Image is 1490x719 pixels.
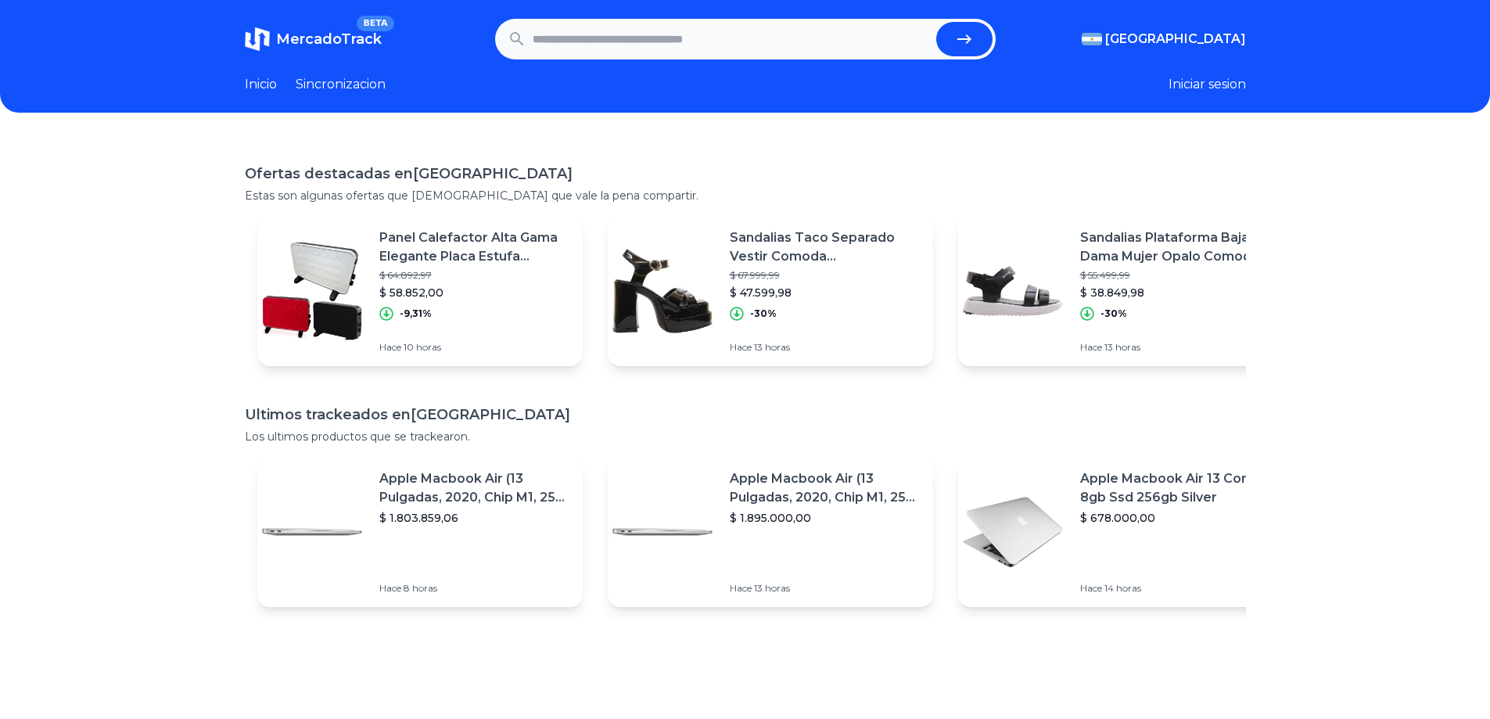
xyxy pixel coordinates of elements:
a: Featured imageSandalias Taco Separado Vestir Comoda [PERSON_NAME]$ 67.999,99$ 47.599,98-30%Hace 1... [608,216,933,366]
p: -9,31% [400,307,432,320]
a: Featured imageApple Macbook Air (13 Pulgadas, 2020, Chip M1, 256 Gb De Ssd, 8 Gb De Ram) - Plata$... [257,457,583,607]
img: Featured image [608,477,717,587]
p: Panel Calefactor Alta Gama Elegante Placa Estufa Termostato [379,228,570,266]
a: Inicio [245,75,277,94]
p: Hace 13 horas [1080,341,1271,354]
span: MercadoTrack [276,31,382,48]
a: Sincronizacion [296,75,386,94]
p: Hace 13 horas [730,341,921,354]
button: Iniciar sesion [1169,75,1246,94]
button: [GEOGRAPHIC_DATA] [1082,30,1246,49]
img: Featured image [257,477,367,587]
img: MercadoTrack [245,27,270,52]
p: Hace 13 horas [730,582,921,595]
p: $ 67.999,99 [730,269,921,282]
p: $ 38.849,98 [1080,285,1271,300]
a: Featured imageSandalias Plataforma Baja Dama Mujer Opalo Comodas Carg$ 55.499,99$ 38.849,98-30%Ha... [958,216,1284,366]
p: $ 1.895.000,00 [730,510,921,526]
a: MercadoTrackBETA [245,27,382,52]
p: -30% [750,307,777,320]
a: Featured imagePanel Calefactor Alta Gama Elegante Placa Estufa Termostato$ 64.892,97$ 58.852,00-9... [257,216,583,366]
span: BETA [357,16,393,31]
img: Featured image [958,477,1068,587]
span: [GEOGRAPHIC_DATA] [1105,30,1246,49]
p: Apple Macbook Air (13 Pulgadas, 2020, Chip M1, 256 Gb De Ssd, 8 Gb De Ram) - Plata [730,469,921,507]
h1: Ofertas destacadas en [GEOGRAPHIC_DATA] [245,163,1246,185]
p: Hace 10 horas [379,341,570,354]
p: $ 47.599,98 [730,285,921,300]
p: Apple Macbook Air (13 Pulgadas, 2020, Chip M1, 256 Gb De Ssd, 8 Gb De Ram) - Plata [379,469,570,507]
img: Featured image [257,236,367,346]
p: Estas son algunas ofertas que [DEMOGRAPHIC_DATA] que vale la pena compartir. [245,188,1246,203]
p: Sandalias Taco Separado Vestir Comoda [PERSON_NAME] [730,228,921,266]
p: $ 55.499,99 [1080,269,1271,282]
p: Hace 14 horas [1080,582,1271,595]
p: Hace 8 horas [379,582,570,595]
h1: Ultimos trackeados en [GEOGRAPHIC_DATA] [245,404,1246,426]
p: $ 678.000,00 [1080,510,1271,526]
img: Featured image [958,236,1068,346]
a: Featured imageApple Macbook Air 13 Core I5 8gb Ssd 256gb Silver$ 678.000,00Hace 14 horas [958,457,1284,607]
img: Argentina [1082,33,1102,45]
a: Featured imageApple Macbook Air (13 Pulgadas, 2020, Chip M1, 256 Gb De Ssd, 8 Gb De Ram) - Plata$... [608,457,933,607]
img: Featured image [608,236,717,346]
p: $ 64.892,97 [379,269,570,282]
p: $ 1.803.859,06 [379,510,570,526]
p: $ 58.852,00 [379,285,570,300]
p: Apple Macbook Air 13 Core I5 8gb Ssd 256gb Silver [1080,469,1271,507]
p: Los ultimos productos que se trackearon. [245,429,1246,444]
p: -30% [1100,307,1127,320]
p: Sandalias Plataforma Baja Dama Mujer Opalo Comodas Carg [1080,228,1271,266]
